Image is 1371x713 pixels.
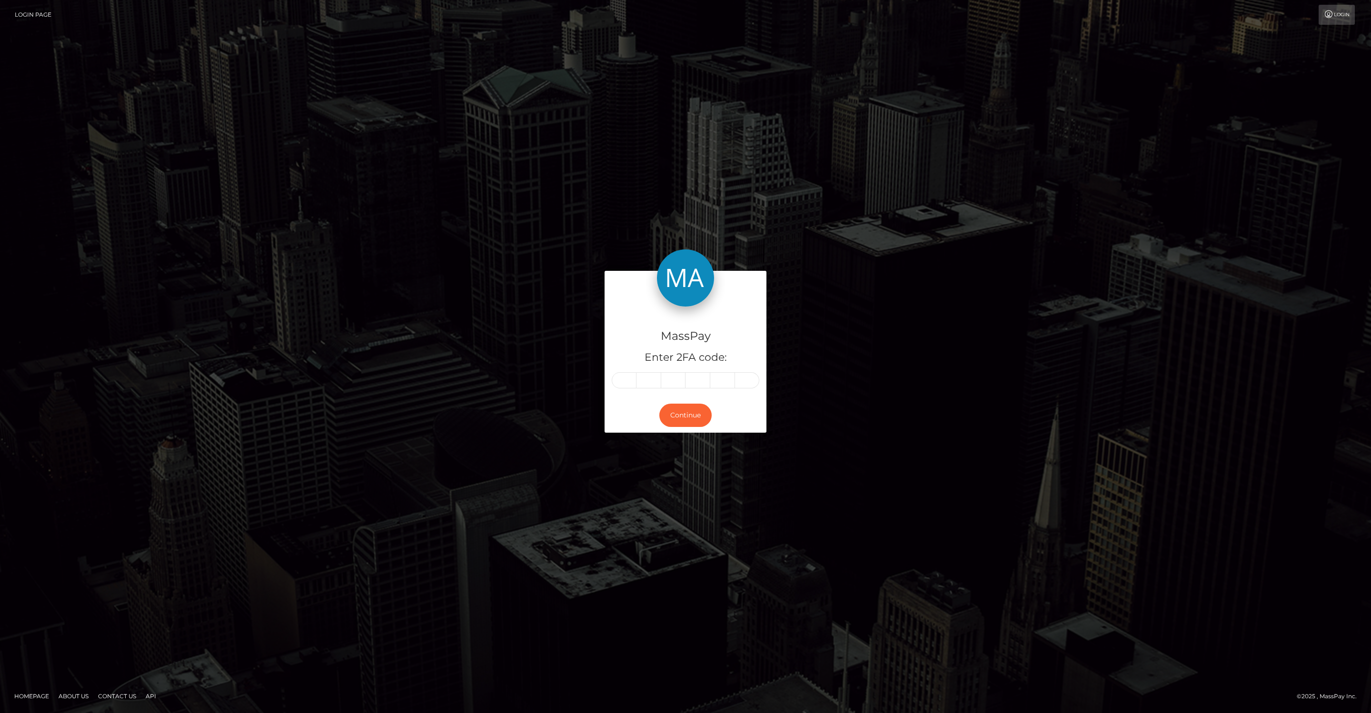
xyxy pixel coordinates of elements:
[659,404,712,427] button: Continue
[94,689,140,703] a: Contact Us
[612,350,759,365] h5: Enter 2FA code:
[612,328,759,345] h4: MassPay
[15,5,51,25] a: Login Page
[657,249,714,307] img: MassPay
[10,689,53,703] a: Homepage
[1319,5,1355,25] a: Login
[55,689,92,703] a: About Us
[142,689,160,703] a: API
[1297,691,1364,702] div: © 2025 , MassPay Inc.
